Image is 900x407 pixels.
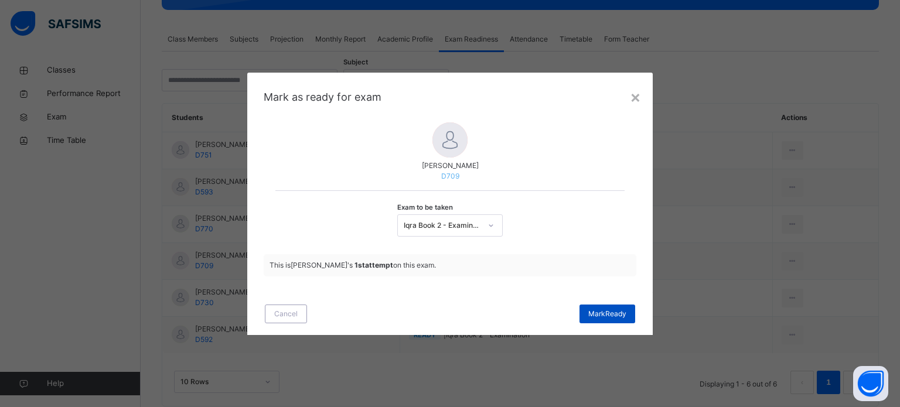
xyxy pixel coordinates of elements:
[397,203,453,213] span: Exam to be taken
[354,261,393,269] b: 1st attempt
[274,309,298,319] span: Cancel
[264,91,381,103] span: Mark as ready for exam
[404,220,481,231] div: Iqra Book 2 - Examination
[588,309,626,319] span: Mark Ready
[275,171,624,182] span: D709
[853,366,888,401] button: Open asap
[630,84,641,109] div: ×
[270,261,436,269] span: This is [PERSON_NAME] 's on this exam.
[275,160,624,171] span: [PERSON_NAME]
